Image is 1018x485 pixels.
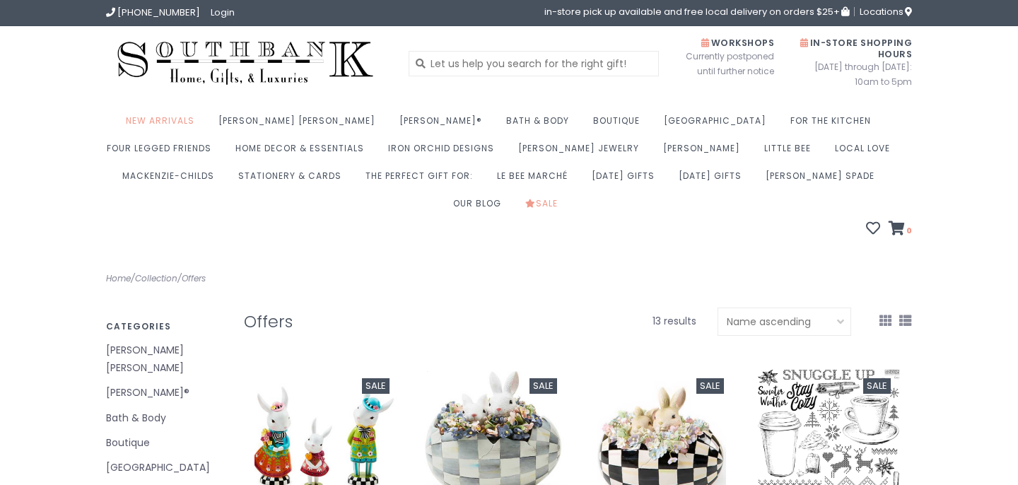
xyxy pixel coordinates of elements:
[106,37,385,90] img: Southbank Gift Company -- Home, Gifts, and Luxuries
[106,459,223,477] a: [GEOGRAPHIC_DATA]
[238,166,349,194] a: Stationery & Cards
[795,59,912,89] span: [DATE] through [DATE]: 10am to 5pm
[530,378,557,394] div: Sale
[399,111,489,139] a: [PERSON_NAME]®
[497,166,575,194] a: Le Bee Marché
[106,341,223,377] a: [PERSON_NAME] [PERSON_NAME]
[218,111,382,139] a: [PERSON_NAME] [PERSON_NAME]
[668,49,774,78] span: Currently postponed until further notice
[525,194,565,221] a: Sale
[107,139,218,166] a: Four Legged Friends
[835,139,897,166] a: Local Love
[106,6,200,19] a: [PHONE_NUMBER]
[766,166,882,194] a: [PERSON_NAME] Spade
[860,5,912,18] span: Locations
[863,378,891,394] div: Sale
[800,37,912,60] span: In-Store Shopping Hours
[854,7,912,16] a: Locations
[106,434,223,452] a: Boutique
[696,378,724,394] div: Sale
[701,37,774,49] span: Workshops
[365,166,480,194] a: The perfect gift for:
[106,409,223,427] a: Bath & Body
[388,139,501,166] a: Iron Orchid Designs
[106,322,223,331] h3: Categories
[122,166,221,194] a: MacKenzie-Childs
[106,272,131,284] a: Home
[95,271,509,286] div: / /
[592,166,662,194] a: [DATE] Gifts
[211,6,235,19] a: Login
[653,314,696,328] span: 13 results
[126,111,201,139] a: New Arrivals
[362,378,390,394] div: Sale
[790,111,878,139] a: For the Kitchen
[679,166,749,194] a: [DATE] Gifts
[106,384,223,402] a: [PERSON_NAME]®
[889,223,912,237] a: 0
[235,139,371,166] a: Home Decor & Essentials
[518,139,646,166] a: [PERSON_NAME] Jewelry
[764,139,818,166] a: Little Bee
[409,51,660,76] input: Let us help you search for the right gift!
[506,111,576,139] a: Bath & Body
[182,272,206,284] a: Offers
[905,225,912,236] span: 0
[664,111,773,139] a: [GEOGRAPHIC_DATA]
[135,272,177,284] a: Collection
[593,111,647,139] a: Boutique
[544,7,849,16] span: in-store pick up available and free local delivery on orders $25+
[663,139,747,166] a: [PERSON_NAME]
[117,6,200,19] span: [PHONE_NUMBER]
[244,312,541,331] h1: Offers
[453,194,508,221] a: Our Blog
